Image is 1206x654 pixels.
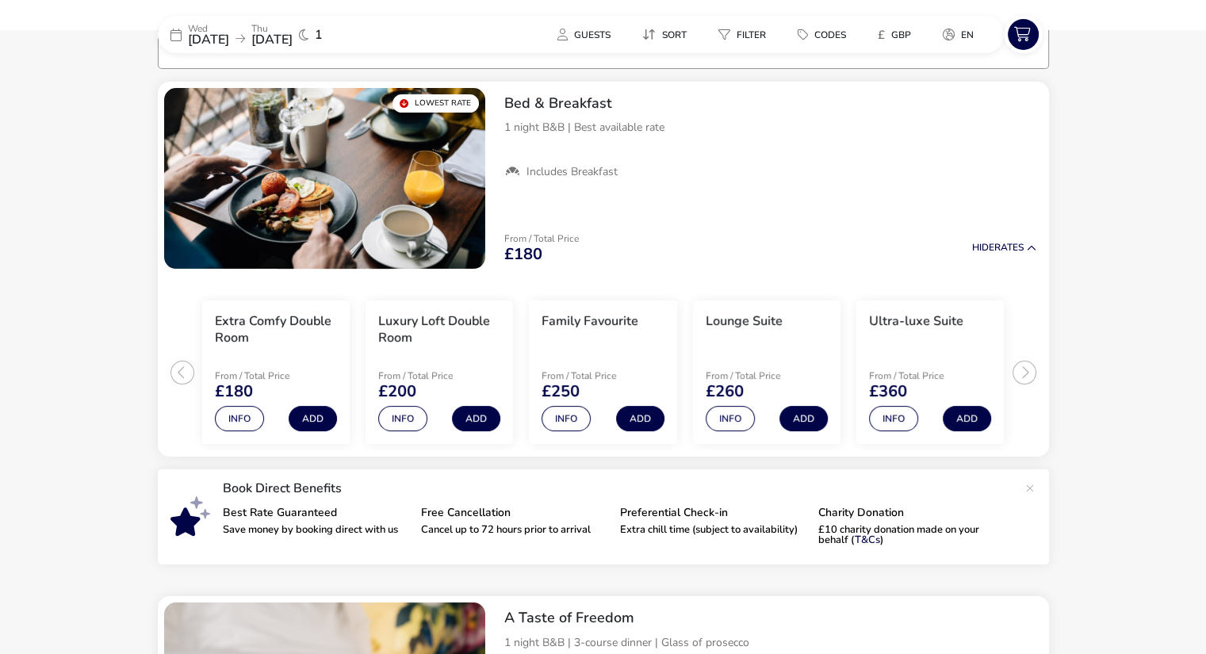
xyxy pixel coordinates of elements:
naf-pibe-menu-bar-item: Guests [545,23,630,46]
swiper-slide: 2 / 5 [358,294,521,451]
p: Free Cancellation [421,507,607,518]
button: Guests [545,23,623,46]
span: Hide [972,241,994,254]
swiper-slide: 1 / 1 [164,88,485,269]
swiper-slide: 5 / 5 [848,294,1012,451]
naf-pibe-menu-bar-item: en [930,23,993,46]
naf-pibe-menu-bar-item: Sort [630,23,706,46]
span: Filter [737,29,766,41]
p: From / Total Price [215,371,327,381]
span: Sort [662,29,687,41]
span: [DATE] [251,31,293,48]
h3: Ultra-luxe Suite [869,313,963,330]
button: Add [943,406,991,431]
span: £260 [706,384,744,400]
p: Thu [251,24,293,33]
p: From / Total Price [504,234,579,243]
span: en [961,29,974,41]
p: Extra chill time (subject to availability) [620,525,806,535]
div: Bed & Breakfast1 night B&B | Best available rateIncludes Breakfast [492,82,1049,193]
span: £250 [542,384,580,400]
button: Add [452,406,500,431]
p: From / Total Price [542,371,654,381]
span: GBP [891,29,911,41]
span: £180 [215,384,253,400]
p: From / Total Price [378,371,491,381]
div: Wed[DATE]Thu[DATE]1 [158,16,396,53]
button: Info [869,406,918,431]
naf-pibe-menu-bar-item: £GBP [865,23,930,46]
h3: Lounge Suite [706,313,783,330]
button: Filter [706,23,779,46]
button: Sort [630,23,699,46]
naf-pibe-menu-bar-item: Codes [785,23,865,46]
h3: Family Favourite [542,313,638,330]
button: Info [542,406,591,431]
span: Guests [574,29,611,41]
swiper-slide: 4 / 5 [685,294,848,451]
p: Cancel up to 72 hours prior to arrival [421,525,607,535]
span: Includes Breakfast [526,165,618,179]
button: Codes [785,23,859,46]
div: Lowest Rate [392,94,479,113]
naf-pibe-menu-bar-item: Filter [706,23,785,46]
p: Best Rate Guaranteed [223,507,409,518]
button: Info [215,406,264,431]
span: [DATE] [188,31,229,48]
button: Add [289,406,337,431]
h2: A Taste of Freedom [504,609,1036,627]
p: From / Total Price [706,371,818,381]
p: 1 night B&B | Best available rate [504,119,1036,136]
p: Wed [188,24,229,33]
span: Codes [814,29,846,41]
button: en [930,23,986,46]
h3: Extra Comfy Double Room [215,313,337,346]
button: Add [779,406,828,431]
button: Info [378,406,427,431]
swiper-slide: 1 / 5 [194,294,358,451]
button: £GBP [865,23,924,46]
span: £200 [378,384,416,400]
h2: Bed & Breakfast [504,94,1036,113]
span: £180 [504,247,542,262]
swiper-slide: 3 / 5 [521,294,684,451]
p: Charity Donation [818,507,1005,518]
span: 1 [315,29,323,41]
button: HideRates [972,243,1036,253]
p: Save money by booking direct with us [223,525,409,535]
p: From / Total Price [869,371,982,381]
span: £360 [869,384,907,400]
p: 1 night B&B | 3-course dinner | Glass of prosecco [504,634,1036,651]
a: T&Cs [855,533,880,547]
button: Info [706,406,755,431]
p: Book Direct Benefits [223,482,1017,495]
p: Preferential Check-in [620,507,806,518]
i: £ [878,27,885,43]
p: £10 charity donation made on your behalf ( ) [818,525,1005,545]
h3: Luxury Loft Double Room [378,313,500,346]
button: Add [616,406,664,431]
